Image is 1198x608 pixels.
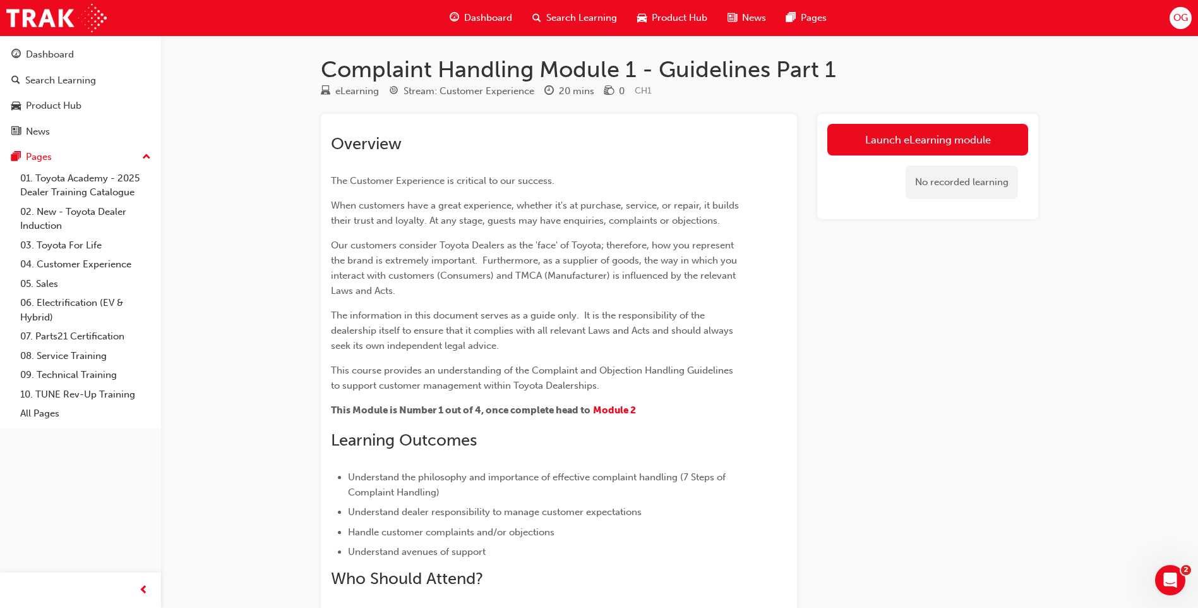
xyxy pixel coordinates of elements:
a: news-iconNews [717,5,776,31]
div: No recorded learning [906,166,1018,199]
span: car-icon [11,100,21,112]
button: Pages [5,145,156,169]
span: clock-icon [544,86,554,97]
span: Dashboard [464,11,512,25]
span: news-icon [728,10,737,26]
div: Type [321,83,379,99]
a: 01. Toyota Academy - 2025 Dealer Training Catalogue [15,169,156,202]
button: OG [1170,7,1192,29]
span: Understand avenues of support [348,546,486,557]
span: money-icon [604,86,614,97]
span: Our customers consider Toyota Dealers as the 'face' of Toyota; therefore, how you represent the b... [331,240,740,296]
div: News [26,125,50,139]
span: prev-icon [139,583,148,599]
div: Dashboard [26,47,74,62]
div: Stream: Customer Experience [404,84,534,99]
span: Product Hub [652,11,707,25]
a: News [5,120,156,143]
span: news-icon [11,126,21,138]
a: 04. Customer Experience [15,255,156,274]
a: 02. New - Toyota Dealer Induction [15,202,156,236]
span: Learning resource code [635,85,652,96]
button: DashboardSearch LearningProduct HubNews [5,40,156,145]
span: target-icon [389,86,398,97]
a: Module 2 [593,404,636,416]
div: Product Hub [26,99,81,113]
div: 0 [619,84,625,99]
span: OG [1173,11,1188,25]
span: Understand dealer responsibility to manage customer expectations [348,506,642,518]
div: eLearning [335,84,379,99]
div: Pages [26,150,52,164]
span: up-icon [142,149,151,166]
span: The information in this document serves as a guide only. It is the responsibility of the dealersh... [331,310,736,351]
span: The Customer Experience is critical to our success. [331,175,554,186]
span: This course provides an understanding of the Complaint and Objection Handling Guidelines to suppo... [331,365,736,391]
span: learningResourceType_ELEARNING-icon [321,86,330,97]
iframe: Intercom live chat [1155,565,1185,595]
span: When customers have a great experience, whether it's at purchase, service, or repair, it builds t... [331,200,741,226]
span: Pages [801,11,827,25]
h1: Complaint Handling Module 1 - Guidelines Part 1 [321,56,1038,83]
a: 07. Parts21 Certification [15,327,156,346]
a: 06. Electrification (EV & Hybrid) [15,293,156,327]
span: News [742,11,766,25]
a: guage-iconDashboard [440,5,522,31]
span: Who Should Attend? [331,569,483,588]
span: guage-icon [450,10,459,26]
span: pages-icon [11,152,21,163]
div: Stream [389,83,534,99]
a: search-iconSearch Learning [522,5,627,31]
div: Search Learning [25,73,96,88]
a: 08. Service Training [15,346,156,366]
a: pages-iconPages [776,5,837,31]
a: All Pages [15,404,156,423]
span: Learning Outcomes [331,430,477,450]
a: Launch eLearning module [827,124,1028,155]
a: Dashboard [5,43,156,66]
span: car-icon [637,10,647,26]
span: 2 [1181,565,1191,575]
div: 20 mins [559,84,594,99]
a: 09. Technical Training [15,365,156,385]
a: 10. TUNE Rev-Up Training [15,385,156,404]
span: guage-icon [11,49,21,61]
a: car-iconProduct Hub [627,5,717,31]
span: This Module is Number 1 out of 4, once complete head to [331,404,590,416]
a: 03. Toyota For Life [15,236,156,255]
span: Search Learning [546,11,617,25]
a: Search Learning [5,69,156,92]
img: Trak [6,4,107,32]
span: Handle customer complaints and/or objections [348,526,554,538]
div: Duration [544,83,594,99]
span: search-icon [11,75,20,87]
span: pages-icon [786,10,796,26]
a: 05. Sales [15,274,156,294]
span: Overview [331,134,402,154]
a: Product Hub [5,94,156,118]
div: Price [604,83,625,99]
span: Understand the philosophy and importance of effective complaint handling (7 Steps of Complaint Ha... [348,471,728,498]
span: search-icon [532,10,541,26]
